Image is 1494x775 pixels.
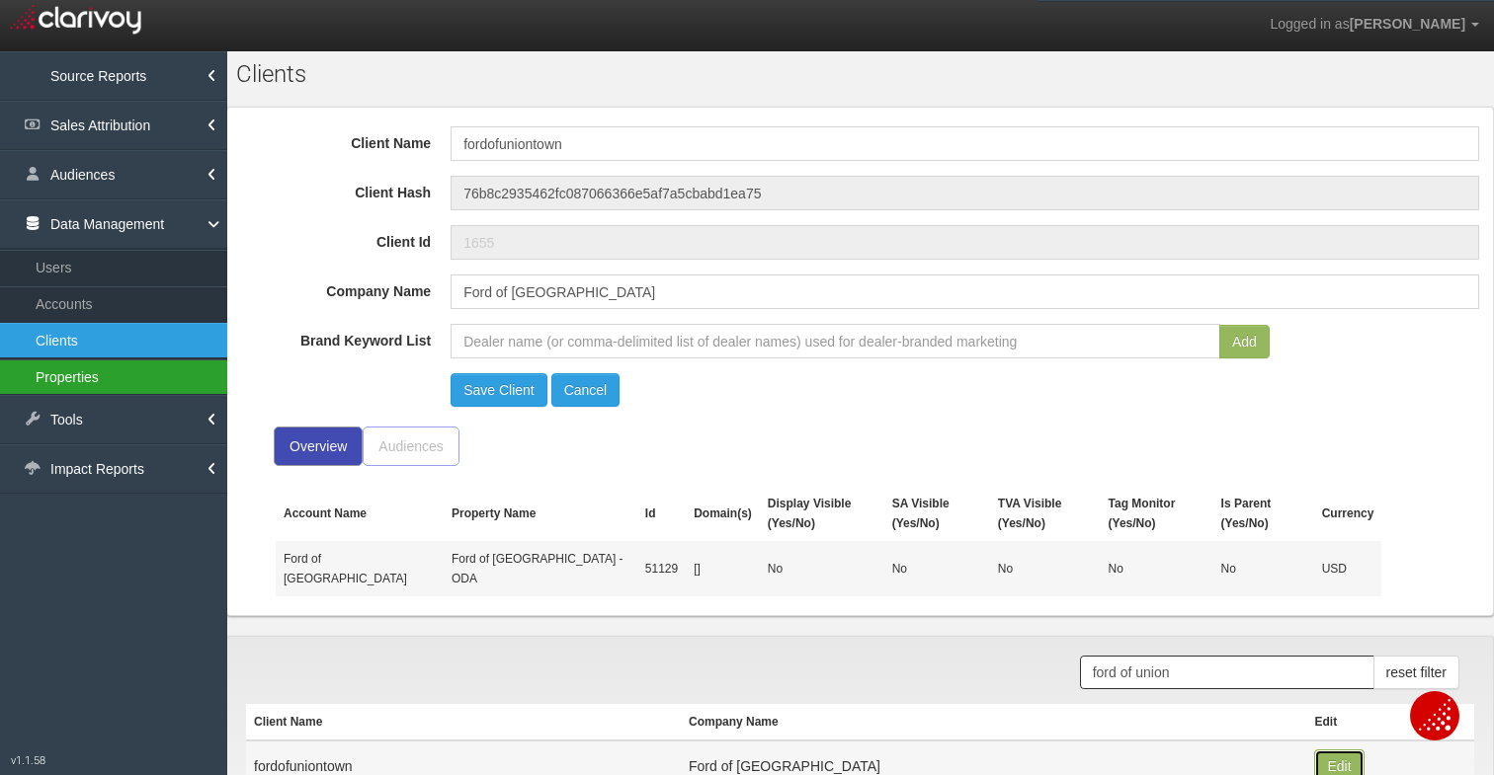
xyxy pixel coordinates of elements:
h1: Clients [236,61,611,87]
th: SA Visible (Yes/No) [884,486,990,541]
th: Domain(s) [686,486,760,541]
td: 51129 [637,541,686,596]
div: Audiences [363,426,458,466]
input: Dealer name (or comma-delimited list of dealer names) used for dealer-branded marketing [451,324,1220,358]
td: No [1213,541,1314,596]
input: Company Name [451,274,1479,309]
th: TVA Visible (Yes/No) [990,486,1101,541]
th: Is Parent (Yes/No) [1213,486,1314,541]
th: Property Name [444,486,637,541]
td: Ford of [GEOGRAPHIC_DATA] - ODA [444,541,637,596]
label: Brand Keyword List [231,324,441,350]
td: No [990,541,1101,596]
button: Save Client [451,373,547,407]
a: Logged in as[PERSON_NAME] [1255,1,1494,48]
td: Ford of [GEOGRAPHIC_DATA] [276,541,444,596]
th: Display Visible (Yes/No) [760,486,884,541]
th: Account Name [276,486,444,541]
th: Currency [1314,486,1382,541]
label: Client Id [231,225,441,252]
label: Company Name [231,274,441,301]
button: reset filter [1373,656,1459,689]
th: Edit [1306,704,1474,740]
input: Search Clients [1080,656,1374,689]
td: No [884,541,990,596]
td: USD [1314,541,1382,596]
div: Overview [274,426,363,466]
span: [PERSON_NAME] [1350,16,1465,32]
th: Id [637,486,686,541]
td: [] [686,541,760,596]
input: Client Hash [451,176,1479,210]
label: Client Hash [231,176,441,202]
input: Client Name [451,126,1479,161]
button: Add [1219,325,1270,358]
button: Cancel [551,373,621,407]
span: Logged in as [1270,16,1349,32]
th: Company Name [681,704,1306,740]
th: Tag Monitor (Yes/No) [1101,486,1213,541]
th: Client Name [246,704,681,740]
label: Client Name [231,126,441,153]
input: Client Id [451,225,1479,260]
td: No [1101,541,1213,596]
td: No [760,541,884,596]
